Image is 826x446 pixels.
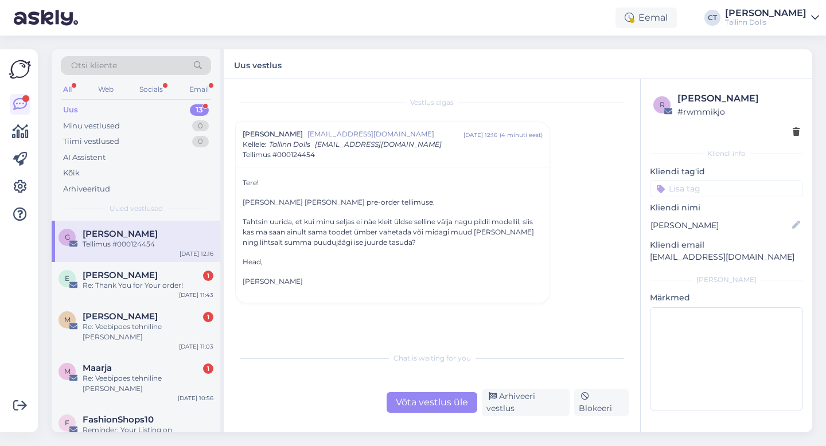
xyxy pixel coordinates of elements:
div: [DATE] 10:56 [178,394,213,402]
span: Otsi kliente [71,60,117,72]
span: Evelin Randoja [83,270,158,280]
div: 1 [203,363,213,374]
div: [PERSON_NAME] [650,275,803,285]
p: Head, [243,257,543,267]
div: Email [187,82,211,97]
div: Re: Veebipoes tehniline [PERSON_NAME] [83,373,213,394]
p: [PERSON_NAME] [243,276,543,287]
span: E [65,274,69,283]
p: Tahtsin uurida, et kui minu seljas ei näe kleit üldse selline välja nagu pildil modellil, siis ka... [243,217,543,248]
span: r [660,100,665,109]
div: Arhiveeri vestlus [482,389,570,416]
p: [PERSON_NAME] [PERSON_NAME] pre-order tellimuse. [243,197,543,208]
p: Kliendi nimi [650,202,803,214]
span: Maarja [83,363,112,373]
div: Uus [63,104,78,116]
p: Kliendi tag'id [650,166,803,178]
label: Uus vestlus [234,56,282,72]
div: Reminder: Your Listing on FashionShops10, Tallinn Dolls! [83,425,213,445]
p: Tere! [243,178,543,188]
div: [PERSON_NAME] [725,9,806,18]
input: Lisa nimi [650,219,790,232]
div: Blokeeri [574,389,629,416]
div: Tallinn Dolls [725,18,806,27]
span: Tellimus #000124454 [243,150,315,160]
input: Lisa tag [650,180,803,197]
a: [PERSON_NAME]Tallinn Dolls [725,9,819,27]
div: Web [96,82,116,97]
div: AI Assistent [63,152,106,163]
div: Chat is waiting for you [235,353,629,363]
span: F [65,418,69,427]
span: FashionShops10 [83,414,154,425]
img: Askly Logo [9,58,31,80]
div: [DATE] 11:43 [179,291,213,299]
div: Kõik [63,167,80,179]
div: [DATE] 12:16 [463,131,497,139]
div: [DATE] 11:03 [179,342,213,351]
div: Re: Veebipoes tehniline [PERSON_NAME] [83,322,213,342]
div: Minu vestlused [63,120,120,132]
div: All [61,82,74,97]
p: Kliendi email [650,239,803,251]
div: CT [704,10,720,26]
div: Vestlus algas [235,97,629,108]
div: Re: Thank You for Your order! [83,280,213,291]
div: Socials [137,82,165,97]
div: 0 [192,120,209,132]
span: [EMAIL_ADDRESS][DOMAIN_NAME] [307,129,463,139]
div: ( 4 minuti eest ) [500,131,543,139]
span: Gerda Osa [83,229,158,239]
div: 0 [192,136,209,147]
span: M [64,367,71,375]
p: [EMAIL_ADDRESS][DOMAIN_NAME] [650,251,803,263]
span: Kellele : [243,140,267,148]
div: Eemal [615,7,677,28]
div: 1 [203,271,213,281]
span: [PERSON_NAME] [243,129,303,139]
div: 13 [190,104,209,116]
div: Tiimi vestlused [63,136,119,147]
span: G [65,233,70,241]
span: Maarja Tammann [83,311,158,322]
div: Arhiveeritud [63,183,110,195]
div: 1 [203,312,213,322]
div: # rwmmikjo [677,105,800,118]
span: Uued vestlused [110,204,163,214]
div: Kliendi info [650,148,803,159]
p: Märkmed [650,292,803,304]
div: [DATE] 12:16 [180,249,213,258]
div: [PERSON_NAME] [677,92,800,105]
span: [EMAIL_ADDRESS][DOMAIN_NAME] [315,140,442,148]
span: M [64,315,71,324]
span: Tallinn Dolls [269,140,310,148]
div: Võta vestlus üle [387,392,477,413]
div: Tellimus #000124454 [83,239,213,249]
